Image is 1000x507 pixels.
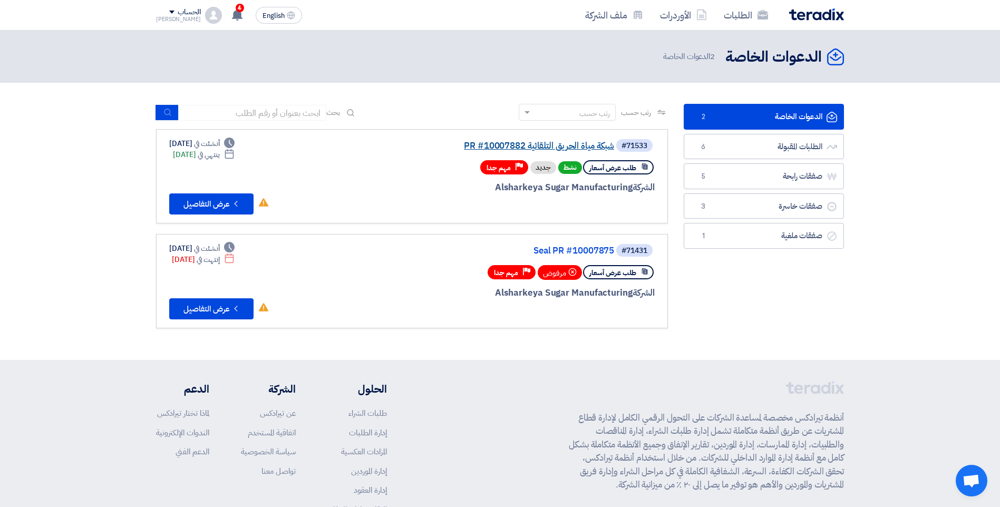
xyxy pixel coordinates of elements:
a: الأوردرات [652,3,715,27]
div: #71533 [622,142,647,150]
a: إدارة العقود [354,484,387,496]
span: ينتهي في [198,149,219,160]
span: الدعوات الخاصة [663,51,717,63]
div: [DATE] [173,149,235,160]
a: لماذا تختار تيرادكس [157,407,209,419]
a: Seal PR #10007875 [403,246,614,256]
div: #71431 [622,247,647,255]
span: طلب عرض أسعار [589,268,636,278]
a: تواصل معنا [261,465,296,477]
div: [DATE] [169,138,235,149]
span: 3 [697,201,710,212]
div: [PERSON_NAME] [156,16,201,22]
a: صفقات رابحة5 [684,163,844,189]
a: إدارة الطلبات [349,427,387,438]
a: شبكة مياة الحريق التلقائية PR #10007882 [403,141,614,151]
a: صفقات ملغية1 [684,223,844,249]
img: Teradix logo [789,8,844,21]
span: 2 [710,51,715,62]
div: Open chat [956,465,987,496]
span: طلب عرض أسعار [589,163,636,173]
input: ابحث بعنوان أو رقم الطلب [179,105,326,121]
img: profile_test.png [205,7,222,24]
span: 4 [236,4,244,12]
h2: الدعوات الخاصة [725,47,822,67]
button: عرض التفاصيل [169,298,254,319]
div: جديد [530,161,556,174]
span: 1 [697,231,710,241]
li: الشركة [241,381,296,397]
a: الطلبات المقبولة6 [684,134,844,160]
span: نشط [558,161,582,174]
a: صفقات خاسرة3 [684,193,844,219]
span: 5 [697,171,710,182]
span: أنشئت في [194,243,219,254]
a: الدعم الفني [176,446,209,457]
span: أنشئت في [194,138,219,149]
span: 2 [697,112,710,122]
span: مهم جدا [494,268,518,278]
div: رتب حسب [579,108,610,119]
span: الشركة [633,181,655,194]
a: المزادات العكسية [341,446,387,457]
span: الشركة [633,286,655,299]
div: Alsharkeya Sugar Manufacturing [401,286,655,300]
a: طلبات الشراء [348,407,387,419]
li: الدعم [156,381,209,397]
a: عن تيرادكس [260,407,296,419]
a: إدارة الموردين [351,465,387,477]
div: مرفوض [538,265,582,280]
a: ملف الشركة [577,3,652,27]
a: الندوات الإلكترونية [156,427,209,438]
a: اتفاقية المستخدم [248,427,296,438]
div: [DATE] [172,254,235,265]
div: [DATE] [169,243,235,254]
a: الطلبات [715,3,776,27]
div: Alsharkeya Sugar Manufacturing [401,181,655,194]
span: بحث [326,107,340,118]
button: English [256,7,302,24]
li: الحلول [327,381,387,397]
div: الحساب [178,8,200,17]
span: رتب حسب [621,107,651,118]
a: الدعوات الخاصة2 [684,104,844,130]
span: English [263,12,285,19]
button: عرض التفاصيل [169,193,254,214]
span: إنتهت في [197,254,219,265]
a: سياسة الخصوصية [241,446,296,457]
p: أنظمة تيرادكس مخصصة لمساعدة الشركات على التحول الرقمي الكامل لإدارة قطاع المشتريات عن طريق أنظمة ... [569,411,844,492]
span: 6 [697,142,710,152]
span: مهم جدا [487,163,511,173]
